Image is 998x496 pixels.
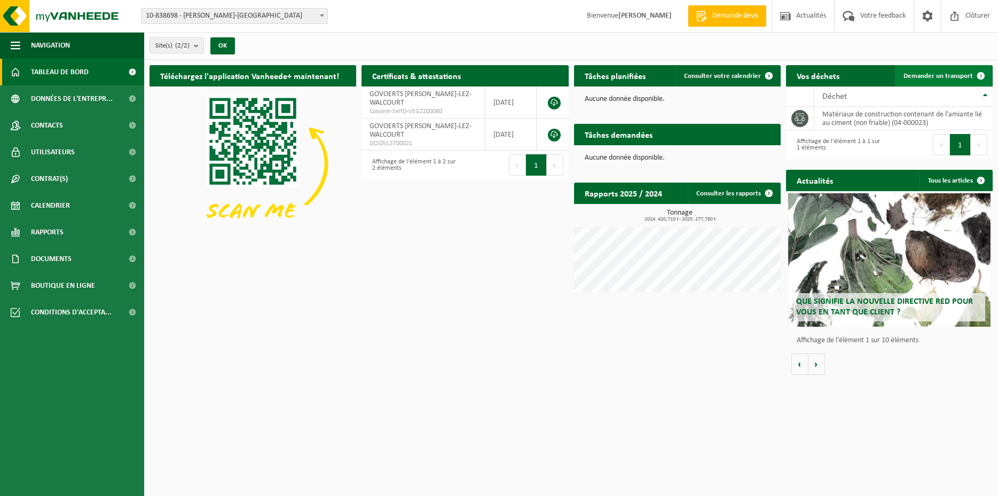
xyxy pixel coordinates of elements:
[786,170,844,191] h2: Actualités
[526,154,547,176] button: 1
[797,337,987,344] p: Affichage de l'élément 1 sur 10 éléments
[933,134,950,155] button: Previous
[675,65,780,86] a: Consulter votre calendrier
[688,5,766,27] a: Demande devis
[796,297,973,316] span: Que signifie la nouvelle directive RED pour vous en tant que client ?
[155,38,190,54] span: Site(s)
[370,107,477,116] span: Consent-SelfD-VEG2200080
[31,32,70,59] span: Navigation
[684,73,761,80] span: Consulter votre calendrier
[175,42,190,49] count: (2/2)
[579,217,781,222] span: 2024: 420,710 t - 2025: 277,780 t
[210,37,235,54] button: OK
[585,96,770,103] p: Aucune donnée disponible.
[31,166,68,192] span: Contrat(s)
[574,65,656,86] h2: Tâches planifiées
[150,65,350,86] h2: Téléchargez l'application Vanheede+ maintenant!
[31,139,75,166] span: Utilisateurs
[791,353,808,375] button: Vorige
[814,107,993,130] td: matériaux de construction contenant de l'amiante lié au ciment (non friable) (04-000023)
[950,134,971,155] button: 1
[150,37,204,53] button: Site(s)(2/2)
[31,272,95,299] span: Boutique en ligne
[370,90,472,107] span: GOVOERTS [PERSON_NAME]-LEZ-WALCOURT
[791,133,884,156] div: Affichage de l'élément 1 à 1 sur 1 éléments
[31,219,64,246] span: Rapports
[31,85,113,112] span: Données de l'entrepr...
[710,11,761,21] span: Demande devis
[150,86,356,241] img: Download de VHEPlus App
[142,9,327,23] span: 10-838698 - GOVOERTS RENAUD - BOUSSU-LEZ-WALCOURT
[920,170,992,191] a: Tous les articles
[367,153,460,177] div: Affichage de l'élément 1 à 2 sur 2 éléments
[485,119,537,151] td: [DATE]
[688,183,780,204] a: Consulter les rapports
[786,65,850,86] h2: Vos déchets
[788,193,991,327] a: Que signifie la nouvelle directive RED pour vous en tant que client ?
[509,154,526,176] button: Previous
[370,122,472,139] span: GOVOERTS [PERSON_NAME]-LEZ-WALCOURT
[903,73,973,80] span: Demander un transport
[579,209,781,222] h3: Tonnage
[585,154,770,162] p: Aucune donnée disponible.
[547,154,563,176] button: Next
[31,59,89,85] span: Tableau de bord
[31,192,70,219] span: Calendrier
[141,8,328,24] span: 10-838698 - GOVOERTS RENAUD - BOUSSU-LEZ-WALCOURT
[618,12,672,20] strong: [PERSON_NAME]
[31,112,63,139] span: Contacts
[895,65,992,86] a: Demander un transport
[971,134,987,155] button: Next
[574,124,663,145] h2: Tâches demandées
[31,246,72,272] span: Documents
[808,353,825,375] button: Volgende
[370,139,477,148] span: DCSDVLST00021
[574,183,673,203] h2: Rapports 2025 / 2024
[485,86,537,119] td: [DATE]
[31,299,112,326] span: Conditions d'accepta...
[822,92,847,101] span: Déchet
[362,65,472,86] h2: Certificats & attestations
